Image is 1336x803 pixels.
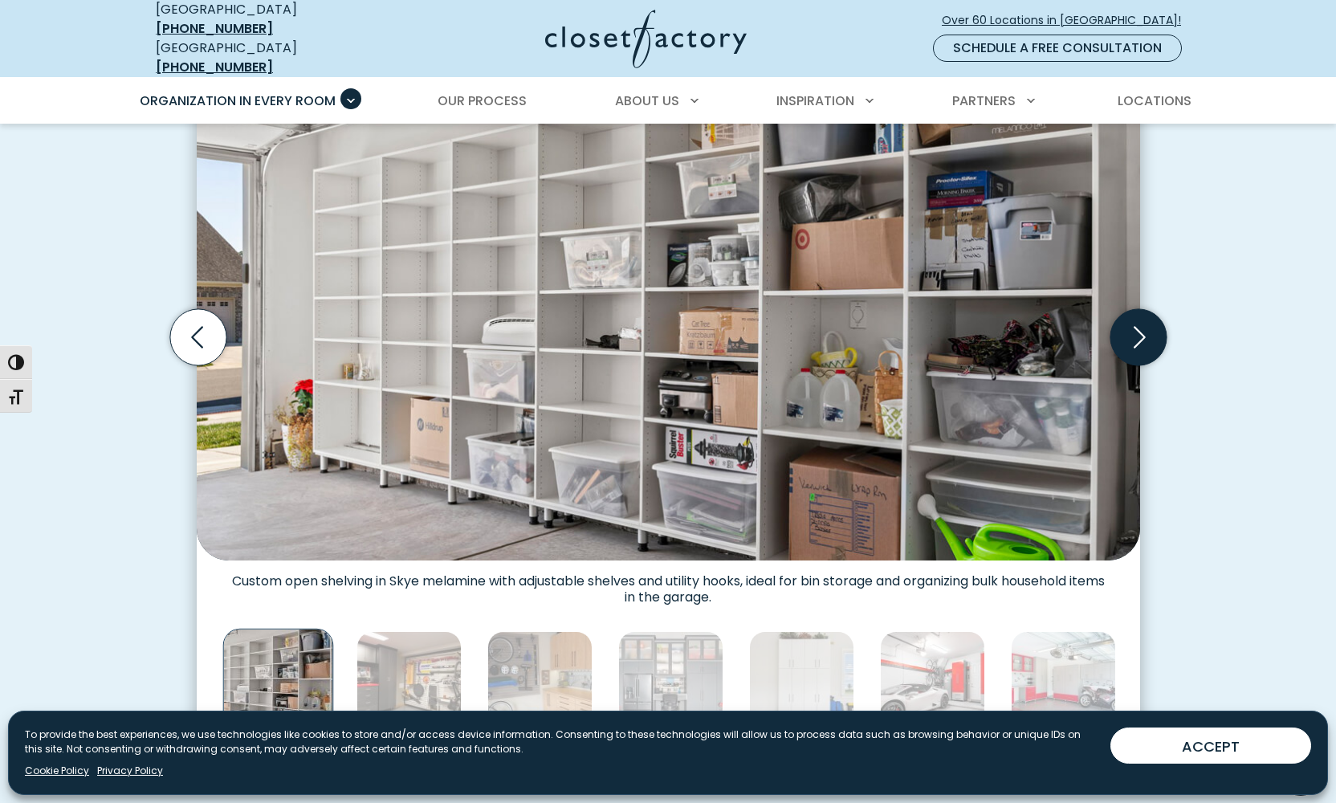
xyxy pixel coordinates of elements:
img: Custom garage slatwall organizer for bikes, surf boards, and tools [356,631,462,736]
button: Next slide [1104,303,1173,372]
div: [GEOGRAPHIC_DATA] [156,39,389,77]
span: Inspiration [776,92,854,110]
button: ACCEPT [1110,728,1311,764]
img: Garage with gray cabinets and glossy red drawers, slatwall organizer system, heavy-duty hooks, an... [1011,631,1116,736]
img: Warm wood-toned garage storage with bikes mounted on slat wall panels and cabinetry organizing he... [487,631,593,736]
img: Garage with white cabinetry with integrated handles, slatwall system for garden tools and power e... [749,631,854,736]
span: About Us [615,92,679,110]
a: Cookie Policy [25,764,89,778]
span: Over 60 Locations in [GEOGRAPHIC_DATA]! [942,12,1194,29]
figcaption: Custom open shelving in Skye melamine with adjustable shelves and utility hooks, ideal for bin st... [197,560,1140,605]
img: Garage wall with full-height white cabinetry, open cubbies [222,628,333,739]
p: To provide the best experiences, we use technologies like cookies to store and/or access device i... [25,728,1098,756]
nav: Primary Menu [128,79,1208,124]
span: Organization in Every Room [140,92,336,110]
button: Previous slide [164,303,233,372]
a: Over 60 Locations in [GEOGRAPHIC_DATA]! [941,6,1195,35]
a: Schedule a Free Consultation [933,35,1182,62]
a: [PHONE_NUMBER] [156,58,273,76]
span: Partners [952,92,1016,110]
img: Sophisticated gray garage cabinetry system with a refrigerator, overhead frosted glass cabinets, ... [618,631,723,736]
a: [PHONE_NUMBER] [156,19,273,38]
img: Closet Factory Logo [545,10,747,68]
span: Our Process [438,92,527,110]
a: Privacy Policy [97,764,163,778]
img: Luxury sports garage with high-gloss red cabinetry, gray base drawers, and vertical bike racks [880,631,985,736]
img: Garage wall with full-height white cabinetry, open cubbies [197,68,1140,560]
span: Locations [1118,92,1191,110]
